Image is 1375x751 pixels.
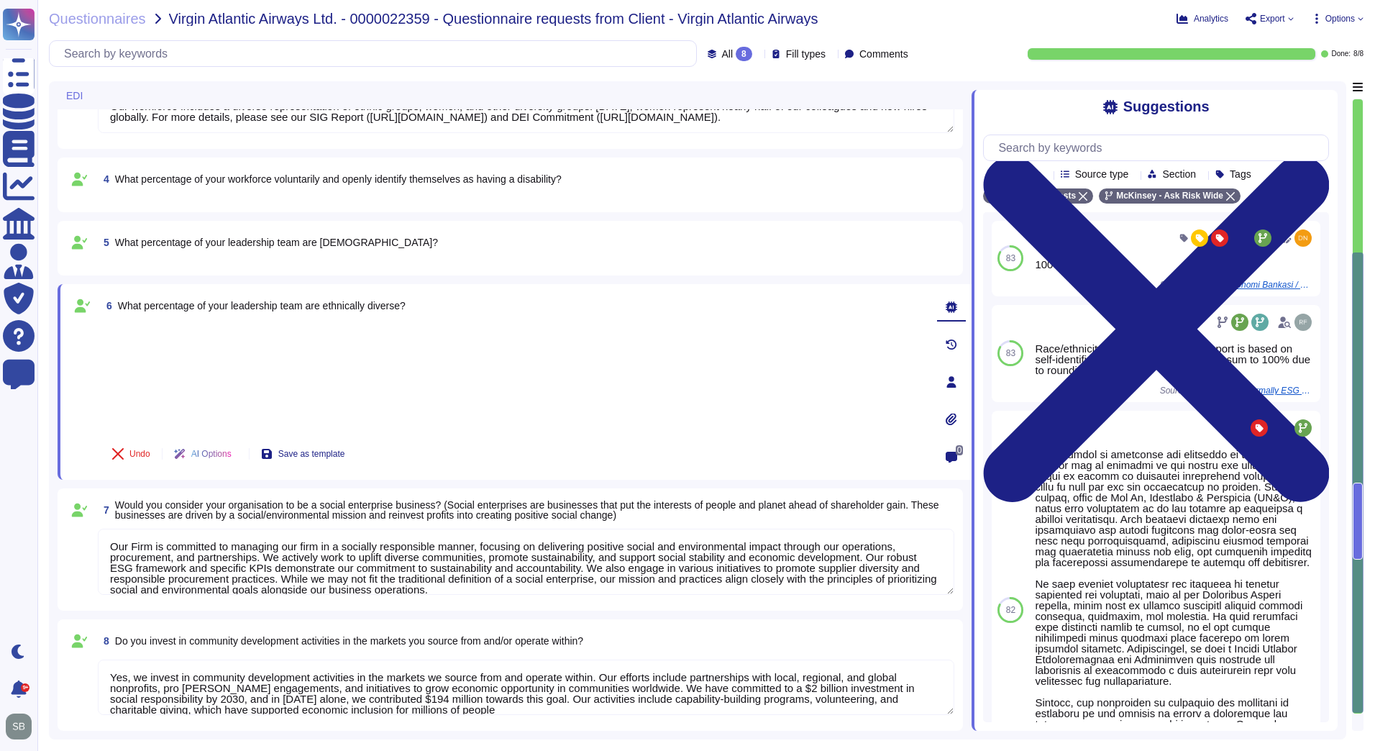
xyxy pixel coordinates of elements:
[1294,229,1312,247] img: user
[191,450,232,458] span: AI Options
[101,440,162,468] button: Undo
[278,450,345,458] span: Save as template
[98,636,109,646] span: 8
[1194,14,1228,23] span: Analytics
[1331,50,1351,58] span: Done:
[115,499,939,521] span: Would you consider your organisation to be a social enterprise business? (Social enterprises are ...
[115,237,438,248] span: What percentage of your leadership team are [DEMOGRAPHIC_DATA]?
[1006,254,1015,263] span: 83
[101,301,112,311] span: 6
[115,635,583,647] span: Do you invest in community development activities in the markets you source from and/or operate w...
[21,683,29,692] div: 9+
[722,49,734,59] span: All
[98,174,109,184] span: 4
[115,173,562,185] span: What percentage of your workforce voluntarily and openly identify themselves as having a disability?
[6,714,32,739] img: user
[57,41,696,66] input: Search by keywords
[956,445,964,455] span: 0
[169,12,818,26] span: Virgin Atlantic Airways Ltd. - 0000022359 - Questionnaire requests from Client - Virgin Atlantic ...
[1294,314,1312,331] img: user
[1006,606,1015,614] span: 82
[129,450,150,458] span: Undo
[250,440,357,468] button: Save as template
[118,300,406,311] span: What percentage of your leadership team are ethnically diverse?
[66,91,83,101] span: EDI
[1325,14,1355,23] span: Options
[1260,14,1285,23] span: Export
[736,47,752,61] div: 8
[98,505,109,515] span: 7
[859,49,908,59] span: Comments
[1006,349,1015,358] span: 83
[1177,13,1228,24] button: Analytics
[98,660,954,715] textarea: Yes, we invest in community development activities in the markets we source from and operate with...
[49,12,146,26] span: Questionnaires
[786,49,826,59] span: Fill types
[98,529,954,595] textarea: Our Firm is committed to managing our firm in a socially responsible manner, focusing on deliveri...
[98,88,954,133] textarea: Our workforce includes a diverse representation of ethnic groups, women, and other diversity grou...
[991,135,1328,160] input: Search by keywords
[1353,50,1363,58] span: 8 / 8
[98,237,109,247] span: 5
[3,711,42,742] button: user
